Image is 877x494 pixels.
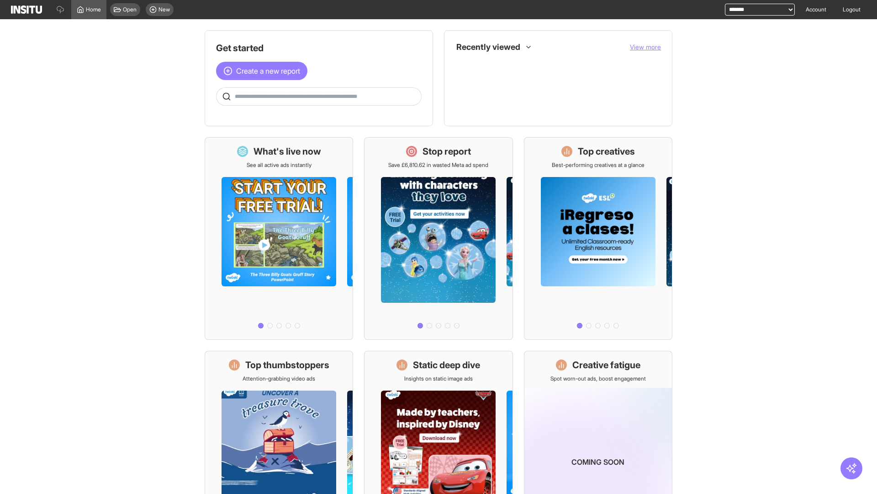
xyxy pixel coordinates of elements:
img: Logo [11,5,42,14]
p: Best-performing creatives at a glance [552,161,645,169]
h1: What's live now [254,145,321,158]
a: What's live nowSee all active ads instantly [205,137,353,340]
h1: Top thumbstoppers [245,359,329,371]
span: Create a new report [236,65,300,76]
h1: Static deep dive [413,359,480,371]
h1: Top creatives [578,145,635,158]
p: See all active ads instantly [247,161,312,169]
a: Top creativesBest-performing creatives at a glance [524,137,672,340]
a: Stop reportSave £6,810.62 in wasted Meta ad spend [364,137,512,340]
p: Attention-grabbing video ads [243,375,315,382]
span: View more [630,43,661,51]
span: Home [86,6,101,13]
h1: Get started [216,42,422,54]
button: View more [630,43,661,52]
button: Create a new report [216,62,307,80]
span: New [158,6,170,13]
span: Open [123,6,137,13]
p: Insights on static image ads [404,375,473,382]
p: Save £6,810.62 in wasted Meta ad spend [388,161,488,169]
h1: Stop report [423,145,471,158]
